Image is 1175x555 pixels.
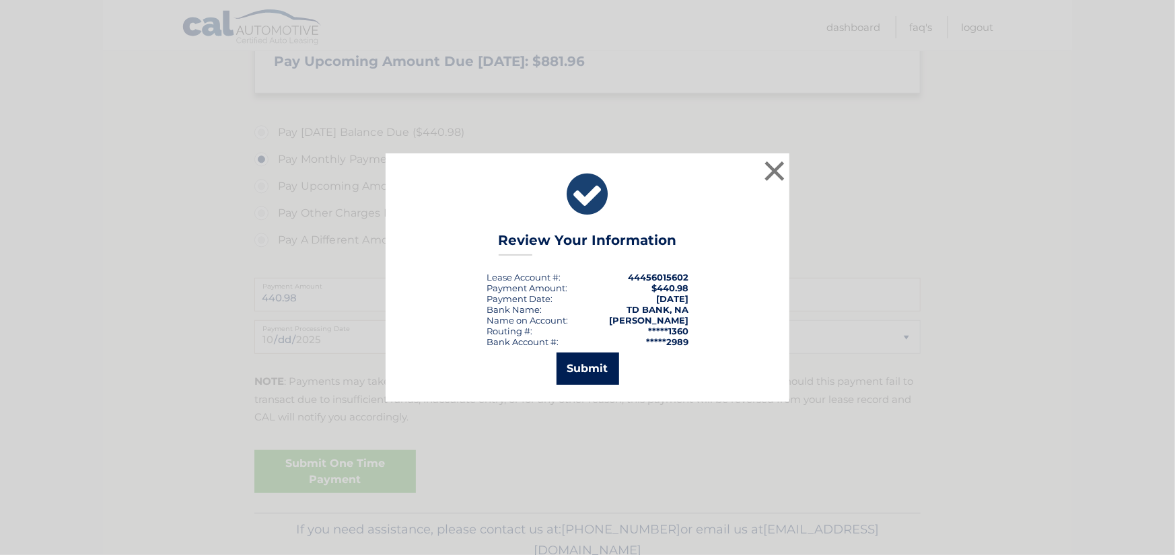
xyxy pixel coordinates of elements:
[487,293,553,304] div: :
[656,293,688,304] span: [DATE]
[487,272,561,283] div: Lease Account #:
[487,336,559,347] div: Bank Account #:
[609,315,688,326] strong: [PERSON_NAME]
[487,283,567,293] div: Payment Amount:
[487,304,542,315] div: Bank Name:
[761,157,788,184] button: ×
[499,232,677,256] h3: Review Your Information
[487,326,532,336] div: Routing #:
[627,304,688,315] strong: TD BANK, NA
[651,283,688,293] span: $440.98
[487,315,568,326] div: Name on Account:
[628,272,688,283] strong: 44456015602
[557,353,619,385] button: Submit
[487,293,550,304] span: Payment Date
